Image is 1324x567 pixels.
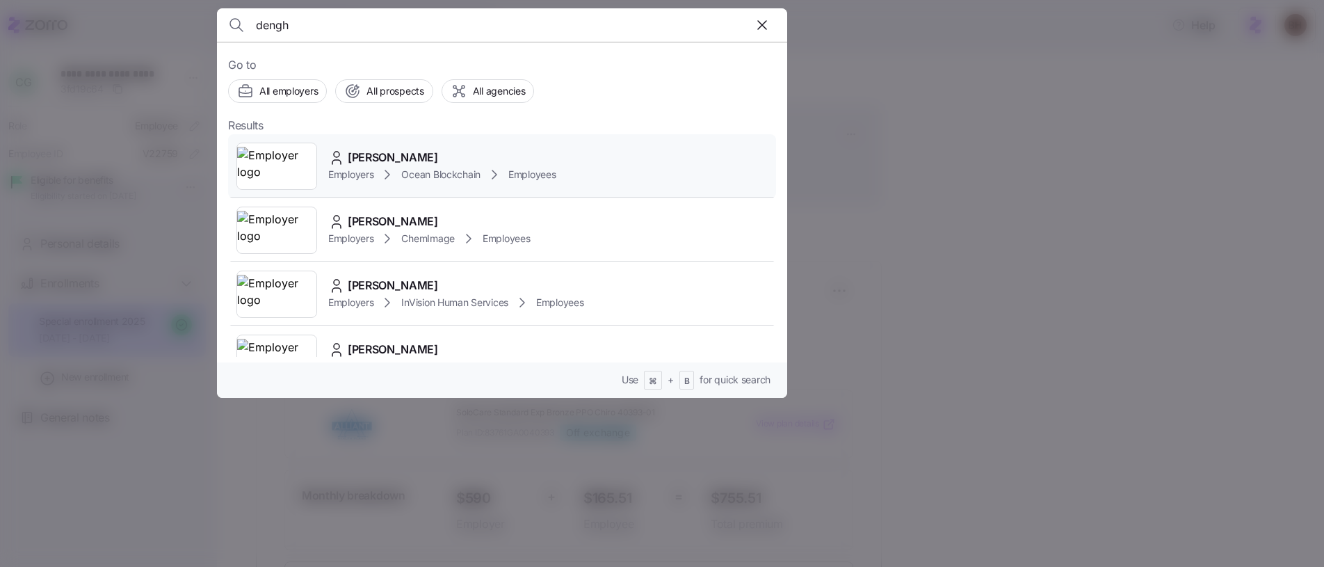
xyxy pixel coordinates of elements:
[473,84,526,98] span: All agencies
[348,149,438,166] span: [PERSON_NAME]
[366,84,423,98] span: All prospects
[228,79,327,103] button: All employers
[335,79,433,103] button: All prospects
[401,168,481,182] span: Ocean Blockchain
[348,213,438,230] span: [PERSON_NAME]
[237,211,316,250] img: Employer logo
[700,373,770,387] span: for quick search
[228,117,264,134] span: Results
[348,277,438,294] span: [PERSON_NAME]
[401,232,454,246] span: ChemImage
[684,376,690,388] span: B
[237,147,316,186] img: Employer logo
[259,84,318,98] span: All employers
[328,296,373,310] span: Employers
[237,339,316,378] img: Employer logo
[649,376,657,388] span: ⌘
[668,373,674,387] span: +
[622,373,638,387] span: Use
[536,296,583,310] span: Employees
[328,232,373,246] span: Employers
[401,296,508,310] span: InVision Human Services
[483,232,530,246] span: Employees
[237,275,316,314] img: Employer logo
[228,56,776,74] span: Go to
[442,79,535,103] button: All agencies
[348,341,438,358] span: [PERSON_NAME]
[328,168,373,182] span: Employers
[508,168,556,182] span: Employees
